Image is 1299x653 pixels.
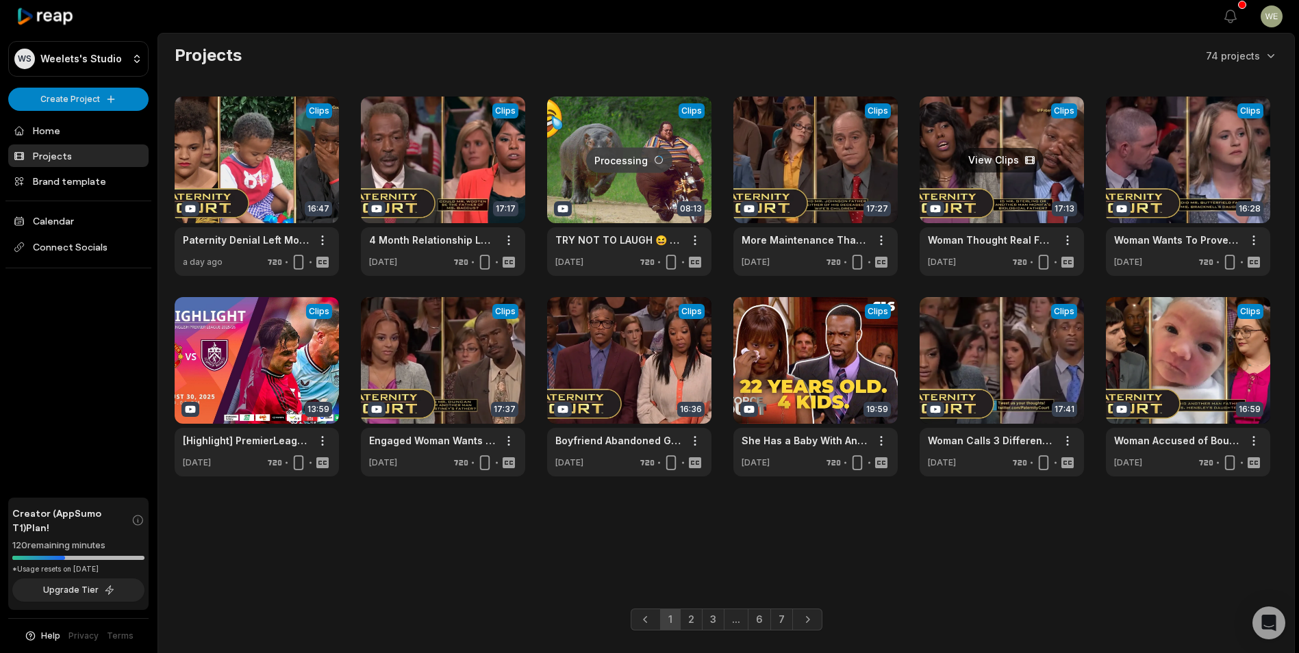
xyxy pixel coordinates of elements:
a: TRY NOT TO LAUGH 😆 Best Funny Videos Compilation 😂😁😆 Memes PART 2 [555,233,681,247]
a: Boyfriend Abandoned Girlfriend During Pregnancy (Full Episode) | Paternity Court [555,433,681,448]
ul: Pagination [631,609,822,630]
button: Upgrade Tier [12,578,144,602]
span: Help [41,630,60,642]
a: Woman Wants To Prove She Didn't Cheat With Her Ex (Full Episode) | Paternity Court [1114,233,1240,247]
button: Help [24,630,60,642]
div: Open Intercom Messenger [1252,606,1285,639]
span: Creator (AppSumo T1) Plan! [12,506,131,535]
a: Projects [8,144,149,167]
a: She Has a Baby With Another Man! | [PERSON_NAME] vs. [PERSON_NAME] | Divorce Court S16 E92 [742,433,868,448]
h2: Projects [175,44,242,66]
a: Woman Accused of Bouncing Among Fiance, Ex's, Coworkers (Full Episode) | Paternity Court [1114,433,1240,448]
a: Woman Thought Real Father Was In Prison (Full Episode) | Paternity Court [928,233,1054,247]
a: 4 Month Relationship Leads To $92,000 In Child Support (Full Episode) | Paternity Court [369,233,495,247]
a: Jump forward [724,609,748,630]
div: *Usage resets on [DATE] [12,564,144,574]
div: 120 remaining minutes [12,539,144,552]
a: Home [8,119,149,142]
a: Page 2 [680,609,703,630]
a: Calendar [8,209,149,232]
a: Brand template [8,170,149,192]
a: Terms [107,630,134,642]
a: Page 1 is your current page [660,609,681,630]
a: Page 7 [770,609,793,630]
button: 74 projects [1206,49,1278,63]
a: Woman Calls 3 Different Men "Dad" (Full Episode) | Paternity Court [928,433,1054,448]
span: Connect Socials [8,235,149,259]
p: Weelets's Studio [40,53,122,65]
a: Previous page [631,609,661,630]
a: Page 6 [748,609,771,630]
a: Paternity Denial Left Mother and Child Homeless (Full Episode) | Paternity Court [183,233,309,247]
a: Next page [792,609,822,630]
div: WS [14,49,35,69]
a: More Maintenance Than Planned! Repair Man Could Be Child's Dad ( Full Episode) | Paternity Court [742,233,868,247]
a: Engaged Woman Wants To Find Father To Walk Her Down The Aisle (Full Episode) | Paternity Court [369,433,495,448]
button: Create Project [8,88,149,111]
a: Privacy [68,630,99,642]
a: [Highlight] PremierLeague : แมนเชสเตอร์ ยูไนเต็ด vs เบิร์นลีย์ ([DATE]) [183,433,309,448]
a: Page 3 [702,609,724,630]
